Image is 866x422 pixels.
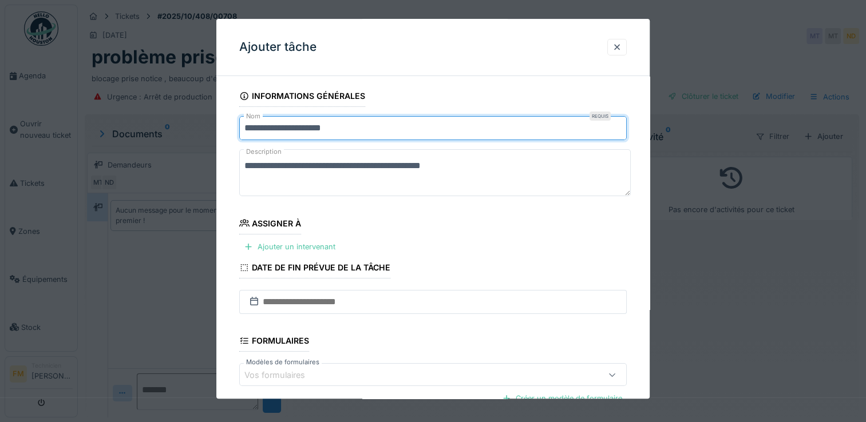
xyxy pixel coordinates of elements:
[239,332,309,352] div: Formulaires
[239,215,301,234] div: Assigner à
[244,358,322,368] label: Modèles de formulaires
[244,145,284,159] label: Description
[244,369,321,381] div: Vos formulaires
[244,112,263,121] label: Nom
[239,40,317,54] h3: Ajouter tâche
[590,112,611,121] div: Requis
[239,239,340,254] div: Ajouter un intervenant
[239,259,390,278] div: Date de fin prévue de la tâche
[497,391,627,407] div: Créer un modèle de formulaire
[239,87,365,107] div: Informations générales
